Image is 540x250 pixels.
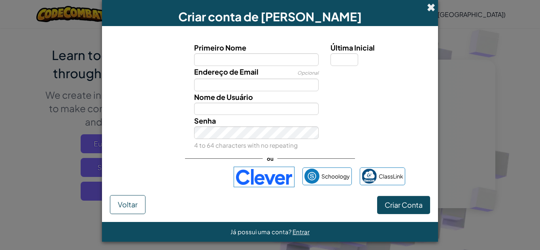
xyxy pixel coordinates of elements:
span: Primeiro Nome [194,43,246,52]
iframe: Botão "Fazer login com o Google" [131,168,230,186]
span: Criar Conta [385,200,423,209]
span: ou [263,153,278,164]
img: schoology.png [304,169,319,184]
img: clever-logo-blue.png [234,167,295,187]
small: 4 to 64 characters with no repeating [194,141,298,149]
span: Endereço de Email [194,67,259,76]
button: Voltar [110,195,145,214]
span: Última Inicial [330,43,375,52]
button: Criar Conta [377,196,430,214]
span: Já possui uma conta? [230,228,293,235]
span: ClassLink [379,171,403,182]
span: Opcional [297,70,319,76]
img: classlink-logo-small.png [362,169,377,184]
span: Nome de Usuário [194,92,253,102]
span: Voltar [118,200,138,209]
span: Criar conta de [PERSON_NAME] [178,9,362,24]
span: Senha [194,116,216,125]
span: Schoology [321,171,350,182]
a: Entrar [293,228,310,235]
